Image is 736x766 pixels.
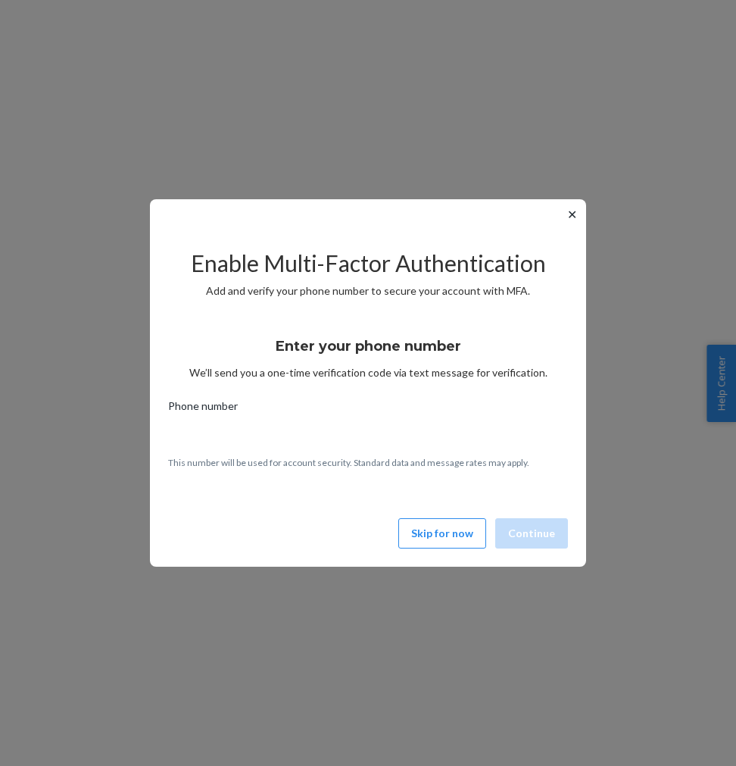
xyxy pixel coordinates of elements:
[495,518,568,549] button: Continue
[276,336,461,356] h3: Enter your phone number
[168,399,238,420] span: Phone number
[564,205,580,224] button: ✕
[168,251,568,276] h2: Enable Multi-Factor Authentication
[398,518,486,549] button: Skip for now
[168,324,568,380] div: We’ll send you a one-time verification code via text message for verification.
[168,283,568,299] p: Add and verify your phone number to secure your account with MFA.
[168,456,568,469] p: This number will be used for account security. Standard data and message rates may apply.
